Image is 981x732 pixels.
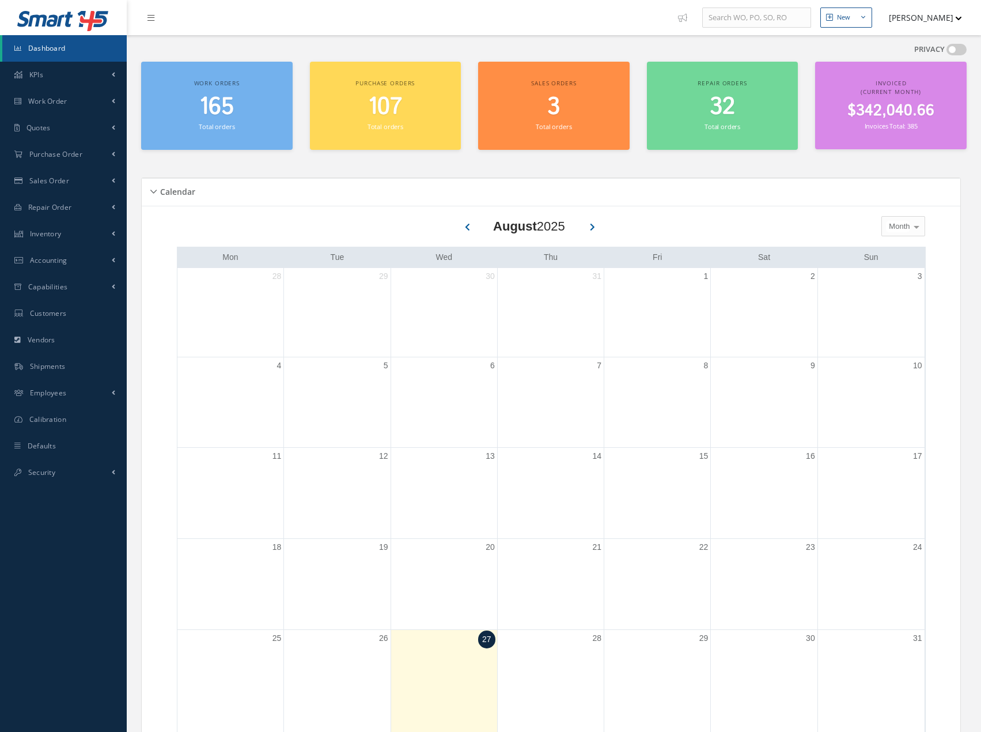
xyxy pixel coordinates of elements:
[711,448,817,539] td: August 16, 2025
[220,250,240,265] a: Monday
[483,539,497,556] a: August 20, 2025
[497,357,604,448] td: August 7, 2025
[270,630,284,647] a: August 25, 2025
[377,268,391,285] a: July 29, 2025
[702,7,811,28] input: Search WO, PO, SO, RO
[284,357,391,448] td: August 5, 2025
[804,448,817,465] a: August 16, 2025
[590,268,604,285] a: July 31, 2025
[483,268,497,285] a: July 30, 2025
[497,538,604,629] td: August 21, 2025
[697,448,711,465] a: August 15, 2025
[29,70,43,80] span: KPIs
[820,7,872,28] button: New
[876,79,907,87] span: Invoiced
[911,539,925,556] a: August 24, 2025
[177,268,284,357] td: July 28, 2025
[30,388,67,398] span: Employees
[915,268,925,285] a: August 3, 2025
[30,255,67,265] span: Accounting
[711,538,817,629] td: August 23, 2025
[377,539,391,556] a: August 19, 2025
[756,250,772,265] a: Saturday
[199,90,234,123] span: 165
[28,202,72,212] span: Repair Order
[808,268,817,285] a: August 2, 2025
[847,100,934,122] span: $342,040.66
[488,357,497,374] a: August 6, 2025
[914,44,945,55] label: PRIVACY
[157,183,195,197] h5: Calendar
[702,268,711,285] a: August 1, 2025
[590,630,604,647] a: August 28, 2025
[594,357,604,374] a: August 7, 2025
[604,357,711,448] td: August 8, 2025
[377,448,391,465] a: August 12, 2025
[697,630,711,647] a: August 29, 2025
[368,90,402,123] span: 107
[377,630,391,647] a: August 26, 2025
[711,357,817,448] td: August 9, 2025
[911,630,925,647] a: August 31, 2025
[711,268,817,357] td: August 2, 2025
[541,250,560,265] a: Thursday
[391,268,497,357] td: July 30, 2025
[478,631,495,648] a: August 27, 2025
[270,539,284,556] a: August 18, 2025
[697,539,711,556] a: August 22, 2025
[270,268,284,285] a: July 28, 2025
[483,448,497,465] a: August 13, 2025
[270,448,284,465] a: August 11, 2025
[817,268,924,357] td: August 3, 2025
[837,13,850,22] div: New
[30,308,67,318] span: Customers
[817,357,924,448] td: August 10, 2025
[29,149,82,159] span: Purchase Order
[647,62,798,150] a: Repair orders 32 Total orders
[878,6,962,29] button: [PERSON_NAME]
[28,96,67,106] span: Work Order
[478,62,630,150] a: Sales orders 3 Total orders
[391,448,497,539] td: August 13, 2025
[817,448,924,539] td: August 17, 2025
[391,357,497,448] td: August 6, 2025
[368,122,403,131] small: Total orders
[310,62,461,150] a: Purchase orders 107 Total orders
[141,62,293,150] a: Work orders 165 Total orders
[865,122,918,130] small: Invoices Total: 385
[29,414,66,424] span: Calibration
[284,268,391,357] td: July 29, 2025
[284,448,391,539] td: August 12, 2025
[284,538,391,629] td: August 19, 2025
[391,538,497,629] td: August 20, 2025
[177,357,284,448] td: August 4, 2025
[804,539,817,556] a: August 23, 2025
[433,250,454,265] a: Wednesday
[26,123,51,133] span: Quotes
[710,90,735,123] span: 32
[604,448,711,539] td: August 15, 2025
[30,361,66,371] span: Shipments
[886,221,910,232] span: Month
[28,467,55,477] span: Security
[704,122,740,131] small: Total orders
[590,539,604,556] a: August 21, 2025
[29,176,69,186] span: Sales Order
[199,122,234,131] small: Total orders
[497,268,604,357] td: July 31, 2025
[28,43,66,53] span: Dashboard
[177,448,284,539] td: August 11, 2025
[30,229,62,239] span: Inventory
[493,217,565,236] div: 2025
[604,538,711,629] td: August 22, 2025
[194,79,240,87] span: Work orders
[604,268,711,357] td: August 1, 2025
[381,357,391,374] a: August 5, 2025
[862,250,881,265] a: Sunday
[28,441,56,451] span: Defaults
[702,357,711,374] a: August 8, 2025
[28,282,68,292] span: Capabilities
[355,79,415,87] span: Purchase orders
[804,630,817,647] a: August 30, 2025
[911,357,925,374] a: August 10, 2025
